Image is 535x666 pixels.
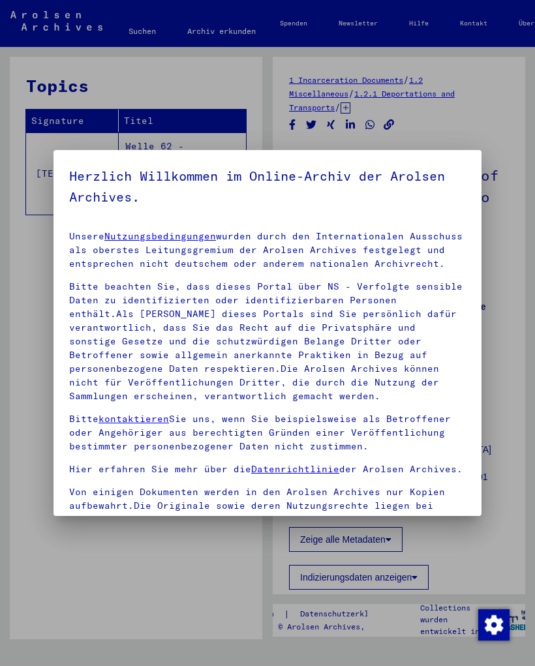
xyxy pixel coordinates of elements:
a: Datenrichtlinie [251,463,339,475]
h5: Herzlich Willkommen im Online-Archiv der Arolsen Archives. [69,166,466,207]
div: Change consent [478,609,509,640]
a: kontaktieren Sie uns [198,513,316,525]
p: Von einigen Dokumenten werden in den Arolsen Archives nur Kopien aufbewahrt.Die Originale sowie d... [69,485,466,540]
img: Change consent [478,609,510,641]
a: kontaktieren [99,413,169,425]
p: Bitte beachten Sie, dass dieses Portal über NS - Verfolgte sensible Daten zu identifizierten oder... [69,280,466,403]
p: Unsere wurden durch den Internationalen Ausschuss als oberstes Leitungsgremium der Arolsen Archiv... [69,230,466,271]
a: Nutzungsbedingungen [104,230,216,242]
p: Bitte Sie uns, wenn Sie beispielsweise als Betroffener oder Angehöriger aus berechtigten Gründen ... [69,412,466,453]
p: Hier erfahren Sie mehr über die der Arolsen Archives. [69,462,466,476]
